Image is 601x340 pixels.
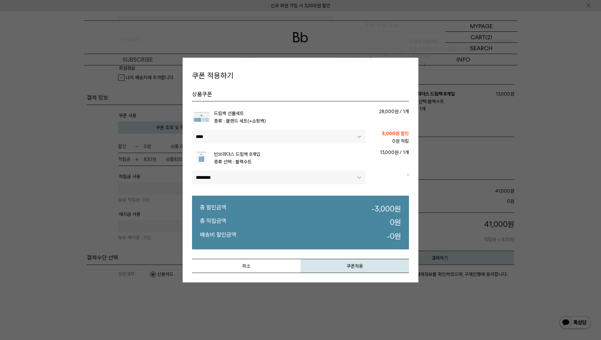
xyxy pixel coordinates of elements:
dd: 원 [390,217,401,228]
div: - [366,171,409,178]
button: 쿠폰적용 [300,259,409,273]
b: 할인 [401,131,409,136]
span: 0원 [392,138,400,144]
a: 빈브라더스 드립백 8개입 [214,151,260,157]
h5: 상품쿠폰 [192,90,409,101]
p: 13,000원 / 1개 [322,149,409,156]
button: 취소 [192,259,300,273]
span: 3,000원 [382,131,400,136]
h4: 쿠폰 적용하기 [192,70,409,81]
dt: 배송비 할인금액 [200,231,236,242]
strong: 0 [390,232,394,241]
a: 드립백 선물세트 [214,111,244,116]
span: 종류 선택 : 블랙수트 [214,159,252,165]
strong: 3,000 [375,204,394,213]
img: 드립백 선물세트 [192,108,211,127]
strong: 0 [390,218,394,227]
p: 28,000원 / 1개 [322,108,409,115]
dd: - 원 [387,231,401,242]
dt: 총 할인금액 [200,204,226,214]
dt: 총 적립금액 [200,217,226,228]
img: 빈브라더스 드립백 8개입 [192,149,211,167]
span: 종류 : 블렌드 세트(+쇼핑백) [214,118,266,124]
dd: - 원 [372,204,401,214]
b: 적립 [401,138,409,144]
